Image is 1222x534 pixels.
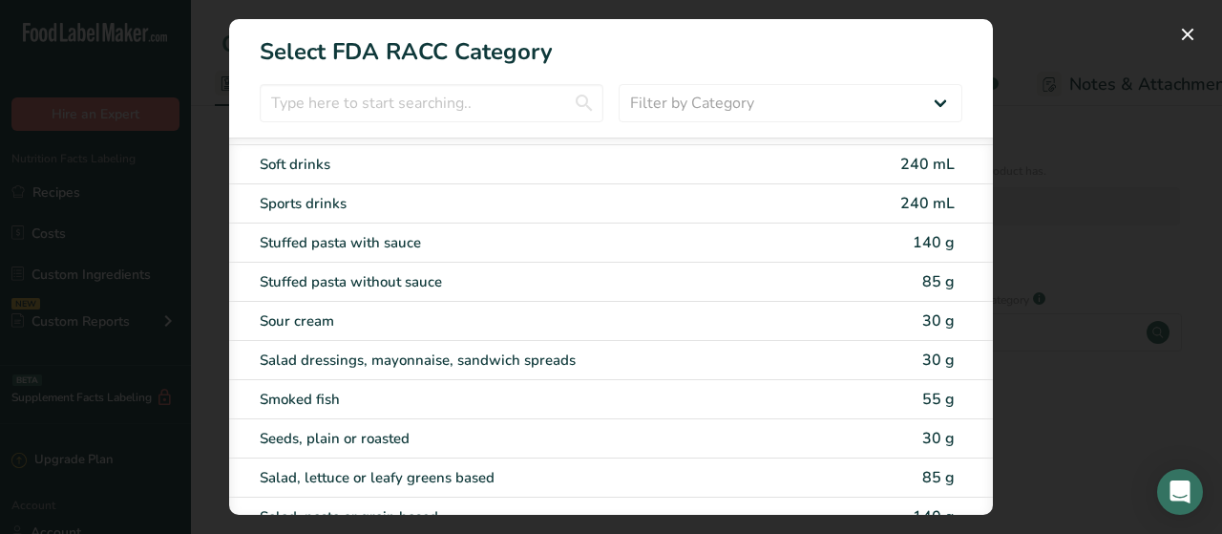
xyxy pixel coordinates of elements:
span: 30 g [922,310,955,331]
div: Smoked fish [260,389,802,411]
div: Salad, pasta or grain based [260,506,802,528]
div: Salad dressings, mayonnaise, sandwich spreads [260,350,802,372]
span: 240 mL [900,154,955,175]
h1: Select FDA RACC Category [229,19,993,69]
div: Soft drinks [260,154,802,176]
input: Type here to start searching.. [260,84,603,122]
div: Open Intercom Messenger [1157,469,1203,515]
div: Sour cream [260,310,802,332]
span: 30 g [922,428,955,449]
span: 140 g [913,506,955,527]
div: Seeds, plain or roasted [260,428,802,450]
span: 85 g [922,467,955,488]
div: Sports drinks [260,193,802,215]
span: 55 g [922,389,955,410]
span: 85 g [922,271,955,292]
span: 30 g [922,350,955,371]
span: 140 g [913,232,955,253]
div: Salad, lettuce or leafy greens based [260,467,802,489]
div: Stuffed pasta without sauce [260,271,802,293]
span: 240 mL [900,193,955,214]
div: Stuffed pasta with sauce [260,232,802,254]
